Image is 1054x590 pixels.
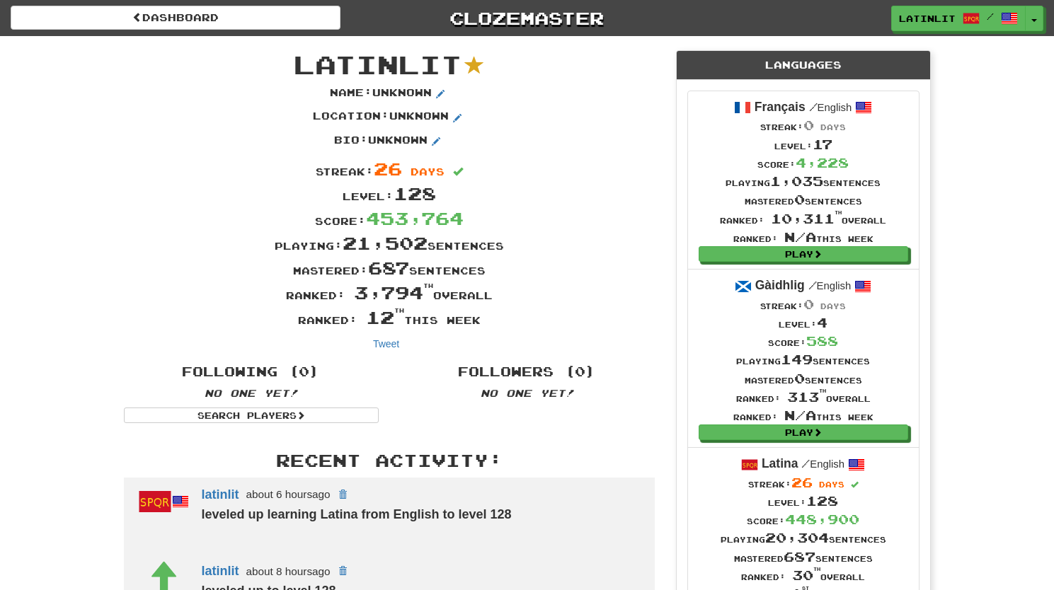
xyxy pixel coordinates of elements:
div: Playing sentences [733,350,873,369]
div: Ranked: this week [113,305,665,330]
span: 313 [787,389,826,405]
div: Score: [113,206,665,231]
span: 687 [784,549,815,565]
span: 0 [803,296,814,312]
sup: th [394,307,404,314]
strong: leveled up learning Latina from English to level 128 [202,507,512,521]
small: about 6 hours ago [246,488,331,500]
div: Level: [113,181,665,206]
div: Ranked: overall [113,280,665,305]
div: Streak: [113,156,665,181]
div: Level: [733,313,873,332]
h4: Following (0) [124,365,379,379]
p: Location : Unknown [313,109,466,126]
span: N/A [784,229,816,245]
div: Score: [720,154,886,172]
span: 687 [368,257,409,278]
div: Mastered: sentences [113,255,665,280]
div: Streak: [733,295,873,313]
sup: th [819,388,826,393]
span: 4 [817,315,827,330]
a: Play [699,424,908,440]
p: Bio : Unknown [334,133,445,150]
span: days [819,480,844,489]
div: Ranked: overall [720,209,886,228]
a: Clozemaster [362,6,692,30]
small: English [808,280,852,291]
strong: Français [755,100,806,114]
div: Ranked: overall [721,566,886,584]
strong: Latina [762,456,798,470]
div: Level: [720,135,886,154]
div: Mastered sentences [721,548,886,566]
sup: th [423,282,433,289]
span: 26 [791,475,813,490]
span: 30 [792,567,820,583]
span: 20,304 [765,530,829,545]
div: Ranked: overall [733,388,873,406]
a: latinlit [202,487,239,501]
small: English [801,458,844,470]
span: 1,035 [770,173,823,189]
span: 128 [394,183,436,204]
span: days [411,166,445,178]
span: latinlit [899,12,956,25]
strong: Gàidhlig [755,278,805,292]
small: English [809,102,852,113]
div: Streak: [720,116,886,134]
span: days [820,122,846,132]
span: 0 [803,117,814,133]
span: 3,794 [354,282,433,303]
a: Tweet [373,338,399,349]
a: latinlit / [891,6,1026,31]
a: Play [699,246,908,262]
div: Ranked: this week [733,406,873,424]
h4: Followers (0) [400,365,655,379]
span: / [808,279,817,291]
a: Dashboard [11,6,340,30]
sup: th [835,210,842,215]
span: Streak includes today. [851,481,859,489]
span: 10,311 [771,211,842,226]
span: 4,228 [796,155,849,170]
span: 453,764 [366,207,464,229]
span: 588 [806,333,838,349]
span: 128 [806,493,838,509]
span: 12 [366,306,404,328]
div: Score: [733,332,873,350]
span: 26 [374,158,402,179]
div: Score: [721,510,886,528]
span: N/A [784,407,816,423]
em: No one yet! [205,387,298,399]
span: 17 [813,137,832,152]
div: Languages [677,51,930,80]
div: Playing sentences [720,172,886,190]
sup: th [813,567,820,572]
div: Playing sentences [721,528,886,547]
span: 21,502 [343,232,428,253]
p: Name : Unknown [330,86,449,103]
div: Level: [721,492,886,510]
div: Mastered sentences [720,190,886,209]
h3: Recent Activity: [124,451,655,470]
span: 0 [794,192,805,207]
span: / [987,11,994,21]
div: Playing: sentences [113,231,665,255]
span: 149 [781,352,813,367]
span: days [820,301,846,311]
a: Search Players [124,407,379,423]
a: latinlit [202,564,239,578]
small: about 8 hours ago [246,565,331,577]
span: / [801,457,810,470]
div: Streak: [721,473,886,492]
span: 0 [794,371,805,386]
span: / [809,100,818,113]
div: Ranked: this week [720,228,886,246]
em: No one yet! [481,387,574,399]
span: latinlit [294,49,462,79]
div: Mastered sentences [733,369,873,388]
span: 448,900 [785,511,859,527]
